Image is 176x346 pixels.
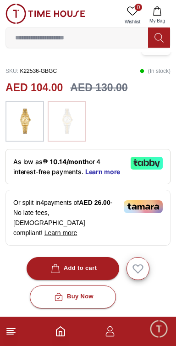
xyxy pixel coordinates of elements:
span: My Bag [146,17,169,24]
img: ... [13,106,36,137]
button: Add to cart [27,257,120,280]
div: Chat Widget [149,319,169,339]
div: Timehousecompany [9,180,167,214]
a: 0Wishlist [121,4,144,27]
div: Or split in 4 payments of - No late fees, [DEMOGRAPHIC_DATA] compliant! [5,190,170,246]
span: AED 26.00 [79,199,110,206]
h3: AED 130.00 [70,80,127,96]
span: Home [33,334,52,341]
div: Find your dream watch—experts ready to assist! [9,219,167,238]
div: Add to cart [49,263,97,274]
div: Home [1,314,85,345]
span: Conversation [110,334,152,341]
div: Conversation [87,314,175,345]
h2: AED 104.00 [5,80,63,96]
p: K22536-GBGC [5,64,57,78]
em: Minimize [148,9,167,27]
button: My Bag [144,4,170,27]
a: Home [55,326,66,337]
button: Buy Now [30,286,116,308]
span: Wishlist [121,18,144,25]
span: Learn more [44,229,77,236]
div: Buy Now [52,291,93,302]
img: Company logo [10,10,28,28]
img: ... [55,106,78,137]
img: Tamara [124,200,163,213]
span: Chat with us now [40,262,151,274]
span: 0 [135,4,142,11]
img: ... [5,4,85,24]
div: Chat with us now [9,250,167,286]
p: ( In stock ) [140,64,170,78]
span: SKU : [5,68,18,74]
